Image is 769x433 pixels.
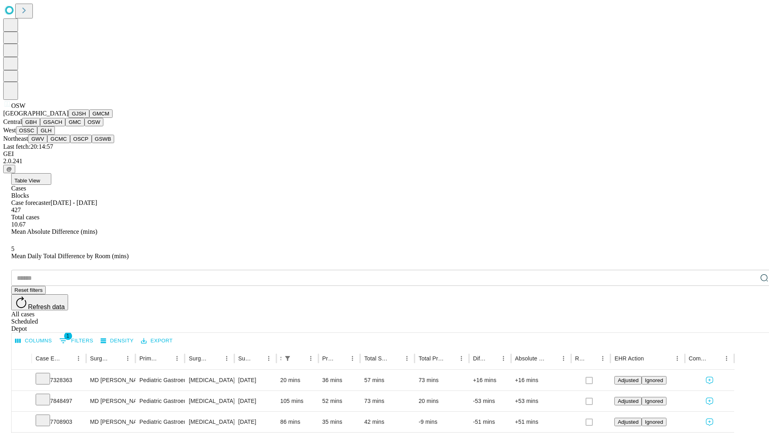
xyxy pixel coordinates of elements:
[252,353,263,364] button: Sort
[92,135,115,143] button: GSWB
[28,304,65,310] span: Refresh data
[597,353,608,364] button: Menu
[547,353,558,364] button: Sort
[419,370,465,391] div: 73 mins
[456,353,467,364] button: Menu
[47,135,70,143] button: GCMC
[57,334,95,347] button: Show filters
[122,353,133,364] button: Menu
[364,391,411,411] div: 73 mins
[645,377,663,383] span: Ignored
[390,353,401,364] button: Sort
[575,355,586,362] div: Resolved in EHR
[73,353,84,364] button: Menu
[11,199,50,206] span: Case forecaster
[11,102,26,109] span: OSW
[189,370,230,391] div: [MEDICAL_DATA] (EGD), FLEXIBLE, TRANSORAL, WITH [MEDICAL_DATA] SINGLE OR MULTIPLE
[294,353,305,364] button: Sort
[36,391,82,411] div: 7848497
[11,228,97,235] span: Mean Absolute Difference (mins)
[280,370,314,391] div: 20 mins
[189,412,230,432] div: [MEDICAL_DATA] (EGD), FLEXIBLE, TRANSORAL, WITH [MEDICAL_DATA] SINGLE OR MULTIPLE
[11,245,14,252] span: 5
[618,419,638,425] span: Adjusted
[50,199,97,206] span: [DATE] - [DATE]
[689,355,709,362] div: Comments
[401,353,413,364] button: Menu
[419,355,444,362] div: Total Predicted Duration
[139,355,159,362] div: Primary Service
[364,370,411,391] div: 57 mins
[419,391,465,411] div: 20 mins
[6,166,12,172] span: @
[65,118,84,126] button: GMC
[238,412,272,432] div: [DATE]
[710,353,721,364] button: Sort
[322,391,356,411] div: 52 mins
[645,419,663,425] span: Ignored
[305,353,316,364] button: Menu
[473,412,507,432] div: -51 mins
[645,353,656,364] button: Sort
[11,214,39,221] span: Total cases
[64,332,72,340] span: 1
[322,412,356,432] div: 35 mins
[13,335,54,347] button: Select columns
[614,397,642,405] button: Adjusted
[238,355,251,362] div: Surgery Date
[16,415,28,429] button: Expand
[515,370,567,391] div: +16 mins
[558,353,569,364] button: Menu
[645,398,663,404] span: Ignored
[90,412,131,432] div: MD [PERSON_NAME] [PERSON_NAME] Md
[70,135,92,143] button: OSCP
[498,353,509,364] button: Menu
[3,150,766,158] div: GEI
[11,286,46,294] button: Reset filters
[3,143,53,150] span: Last fetch: 20:14:57
[36,370,82,391] div: 7328363
[37,126,54,135] button: GLH
[445,353,456,364] button: Sort
[36,412,82,432] div: 7708903
[11,221,26,228] span: 10.67
[221,353,232,364] button: Menu
[11,206,21,213] span: 427
[11,253,129,259] span: Mean Daily Total Difference by Room (mins)
[3,158,766,165] div: 2.0.241
[336,353,347,364] button: Sort
[139,370,181,391] div: Pediatric Gastroenterology
[139,335,175,347] button: Export
[3,127,16,134] span: West
[473,370,507,391] div: +16 mins
[419,412,465,432] div: -9 mins
[40,118,65,126] button: GSACH
[364,412,411,432] div: 42 mins
[28,135,47,143] button: GWV
[3,165,15,173] button: @
[642,376,666,384] button: Ignored
[280,412,314,432] div: 86 mins
[238,370,272,391] div: [DATE]
[22,118,40,126] button: GBH
[62,353,73,364] button: Sort
[189,355,209,362] div: Surgery Name
[347,353,358,364] button: Menu
[3,110,68,117] span: [GEOGRAPHIC_DATA]
[364,355,389,362] div: Total Scheduled Duration
[139,391,181,411] div: Pediatric Gastroenterology
[11,173,51,185] button: Table View
[721,353,732,364] button: Menu
[642,397,666,405] button: Ignored
[487,353,498,364] button: Sort
[90,391,131,411] div: MD [PERSON_NAME] [PERSON_NAME] Md
[586,353,597,364] button: Sort
[614,418,642,426] button: Adjusted
[189,391,230,411] div: [MEDICAL_DATA] (EGD), FLEXIBLE, TRANSORAL, WITH [MEDICAL_DATA] SINGLE OR MULTIPLE
[160,353,171,364] button: Sort
[89,109,113,118] button: GMCM
[11,294,68,310] button: Refresh data
[280,391,314,411] div: 105 mins
[614,376,642,384] button: Adjusted
[672,353,683,364] button: Menu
